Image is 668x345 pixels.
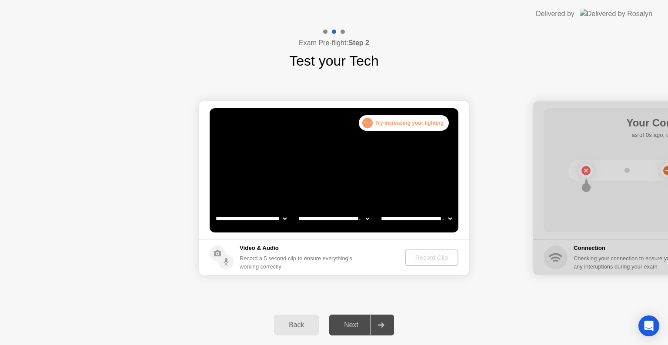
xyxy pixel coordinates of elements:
[277,321,316,329] div: Back
[405,249,458,266] button: Record Clip
[332,321,371,329] div: Next
[240,244,356,252] h5: Video & Audio
[299,38,369,48] h4: Exam Pre-flight:
[240,254,356,271] div: Record a 5 second clip to ensure everything’s working correctly
[379,210,454,227] select: Available microphones
[638,315,659,336] div: Open Intercom Messenger
[359,115,449,131] div: Try increasing your lighting
[329,315,394,335] button: Next
[362,118,373,128] div: . . .
[297,210,371,227] select: Available speakers
[536,9,574,19] div: Delivered by
[274,315,319,335] button: Back
[289,50,379,71] h1: Test your Tech
[214,210,288,227] select: Available cameras
[580,9,652,19] img: Delivered by Rosalyn
[348,39,369,46] b: Step 2
[408,254,455,261] div: Record Clip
